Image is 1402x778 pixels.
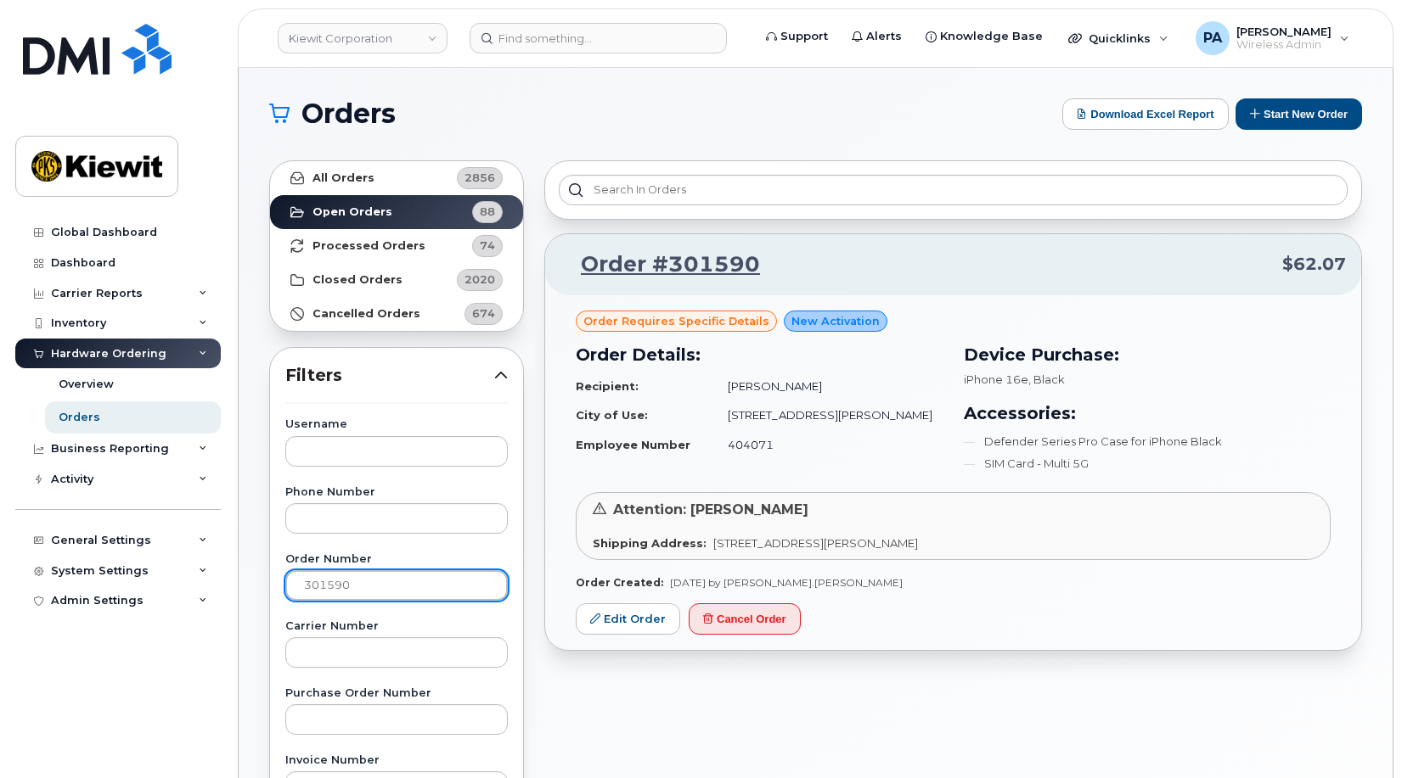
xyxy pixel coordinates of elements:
td: [PERSON_NAME] [712,372,943,401]
span: Filters [285,363,494,388]
label: Phone Number [285,487,508,498]
iframe: Messenger Launcher [1328,704,1389,765]
label: Order Number [285,554,508,565]
strong: Employee Number [576,438,690,451]
strong: Cancelled Orders [312,307,420,321]
strong: Closed Orders [312,273,403,287]
label: Invoice Number [285,755,508,766]
a: Edit Order [576,603,680,635]
a: Closed Orders2020 [270,263,523,297]
strong: Processed Orders [312,239,425,253]
a: Order #301590 [560,249,760,280]
span: 2856 [465,170,495,186]
a: Processed Orders74 [270,229,523,263]
span: Order requires Specific details [583,313,769,329]
label: Carrier Number [285,621,508,632]
span: 88 [480,204,495,220]
td: [STREET_ADDRESS][PERSON_NAME] [712,400,943,430]
span: [STREET_ADDRESS][PERSON_NAME] [713,536,918,550]
label: Purchase Order Number [285,688,508,699]
span: , Black [1028,372,1065,386]
span: 2020 [465,271,495,288]
li: SIM Card - Multi 5G [964,456,1332,472]
li: Defender Series Pro Case for iPhone Black [964,434,1332,450]
strong: Order Created: [576,576,663,589]
strong: Recipient: [576,379,639,393]
span: [DATE] by [PERSON_NAME].[PERSON_NAME] [670,576,903,589]
button: Start New Order [1236,98,1362,130]
span: Orders [301,101,396,126]
strong: City of Use: [576,408,648,422]
strong: All Orders [312,171,374,185]
span: 74 [480,238,495,254]
a: Open Orders88 [270,195,523,229]
button: Download Excel Report [1062,98,1229,130]
span: iPhone 16e [964,372,1028,386]
td: 404071 [712,430,943,460]
input: Search in orders [559,175,1348,205]
span: New Activation [791,313,880,329]
h3: Order Details: [576,342,943,367]
span: Attention: [PERSON_NAME] [613,501,808,518]
button: Cancel Order [689,603,801,635]
h3: Device Purchase: [964,342,1332,367]
strong: Open Orders [312,205,392,219]
span: 674 [472,305,495,322]
span: $62.07 [1282,252,1346,277]
label: Username [285,419,508,430]
h3: Accessories: [964,400,1332,426]
a: Cancelled Orders674 [270,297,523,331]
strong: Shipping Address: [593,536,707,550]
a: All Orders2856 [270,161,523,195]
